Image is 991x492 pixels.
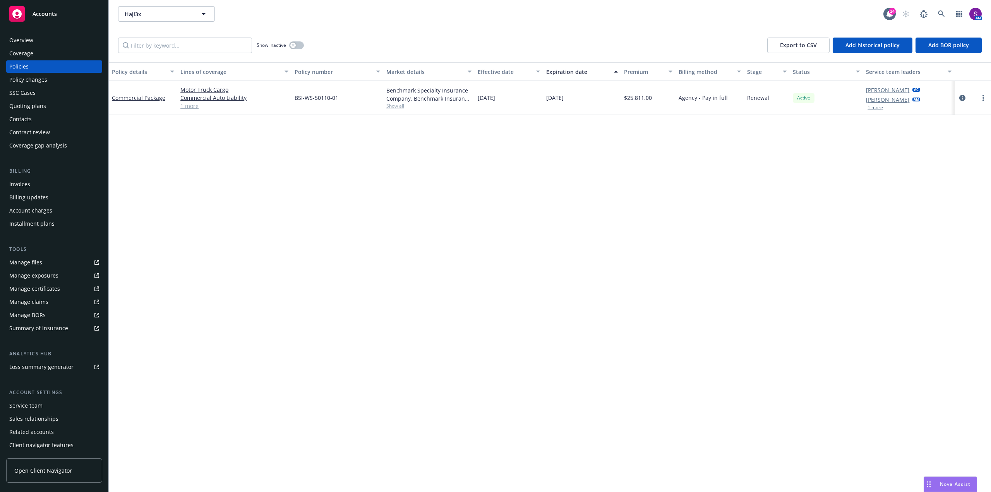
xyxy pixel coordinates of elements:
[6,245,102,253] div: Tools
[6,34,102,46] a: Overview
[952,6,967,22] a: Switch app
[6,167,102,175] div: Billing
[767,38,830,53] button: Export to CSV
[6,178,102,190] a: Invoices
[747,68,778,76] div: Stage
[9,47,33,60] div: Coverage
[295,94,338,102] span: BSI-WS-50110-01
[478,94,495,102] span: [DATE]
[9,113,32,125] div: Contacts
[898,6,914,22] a: Start snowing
[793,68,851,76] div: Status
[6,399,102,412] a: Service team
[291,62,383,81] button: Policy number
[9,399,43,412] div: Service team
[386,86,471,103] div: Benchmark Specialty Insurance Company, Benchmark Insurance Group, Western Skies, LLC
[940,481,970,487] span: Nova Assist
[744,62,790,81] button: Stage
[118,38,252,53] input: Filter by keyword...
[6,309,102,321] a: Manage BORs
[9,309,46,321] div: Manage BORs
[383,62,475,81] button: Market details
[180,102,288,110] a: 1 more
[14,466,72,475] span: Open Client Navigator
[9,426,54,438] div: Related accounts
[125,10,192,18] span: Haji3x
[624,68,664,76] div: Premium
[33,11,57,17] span: Accounts
[6,322,102,334] a: Summary of insurance
[546,94,564,102] span: [DATE]
[112,94,165,101] a: Commercial Package
[257,42,286,48] span: Show inactive
[6,296,102,308] a: Manage claims
[979,93,988,103] a: more
[109,62,177,81] button: Policy details
[866,96,909,104] a: [PERSON_NAME]
[6,139,102,152] a: Coverage gap analysis
[6,413,102,425] a: Sales relationships
[9,218,55,230] div: Installment plans
[9,34,33,46] div: Overview
[386,103,471,109] span: Show all
[180,68,280,76] div: Lines of coverage
[9,178,30,190] div: Invoices
[6,283,102,295] a: Manage certificates
[924,477,934,492] div: Drag to move
[9,296,48,308] div: Manage claims
[9,283,60,295] div: Manage certificates
[9,204,52,217] div: Account charges
[180,86,288,94] a: Motor Truck Cargo
[180,94,288,102] a: Commercial Auto Liability
[9,322,68,334] div: Summary of insurance
[934,6,949,22] a: Search
[9,139,67,152] div: Coverage gap analysis
[9,256,42,269] div: Manage files
[866,86,909,94] a: [PERSON_NAME]
[6,47,102,60] a: Coverage
[118,6,215,22] button: Haji3x
[889,8,896,15] div: 14
[543,62,621,81] button: Expiration date
[6,218,102,230] a: Installment plans
[9,74,47,86] div: Policy changes
[9,87,36,99] div: SSC Cases
[6,126,102,139] a: Contract review
[6,113,102,125] a: Contacts
[6,100,102,112] a: Quoting plans
[796,94,811,101] span: Active
[6,60,102,73] a: Policies
[9,269,58,282] div: Manage exposures
[6,426,102,438] a: Related accounts
[679,68,732,76] div: Billing method
[863,62,954,81] button: Service team leaders
[112,68,166,76] div: Policy details
[475,62,543,81] button: Effective date
[958,93,967,103] a: circleInformation
[6,191,102,204] a: Billing updates
[9,413,58,425] div: Sales relationships
[790,62,863,81] button: Status
[866,68,943,76] div: Service team leaders
[9,191,48,204] div: Billing updates
[916,6,931,22] a: Report a Bug
[747,94,769,102] span: Renewal
[780,41,817,49] span: Export to CSV
[6,256,102,269] a: Manage files
[9,361,74,373] div: Loss summary generator
[6,3,102,25] a: Accounts
[9,126,50,139] div: Contract review
[6,361,102,373] a: Loss summary generator
[969,8,982,20] img: photo
[924,477,977,492] button: Nova Assist
[845,41,900,49] span: Add historical policy
[6,269,102,282] span: Manage exposures
[6,87,102,99] a: SSC Cases
[9,439,74,451] div: Client navigator features
[928,41,969,49] span: Add BOR policy
[177,62,291,81] button: Lines of coverage
[676,62,744,81] button: Billing method
[916,38,982,53] button: Add BOR policy
[9,60,29,73] div: Policies
[868,105,883,110] button: 1 more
